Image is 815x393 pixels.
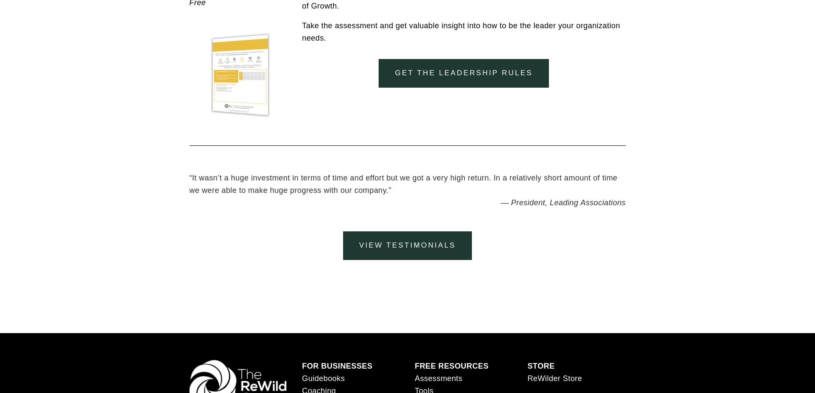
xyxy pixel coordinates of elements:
span: “ [190,174,192,182]
p: Take the assessment and get valuable insight into how to be the leader your organization needs. [302,20,626,44]
a: Assessments [415,372,462,385]
blockquote: It wasn’t a huge investment in terms of time and effort but we got a very high return. In a relat... [190,172,626,197]
strong: FREE RESOURCES [415,362,489,370]
strong: FOR BUSINESSES [302,362,373,370]
a: FREE RESOURCES [415,360,489,372]
strong: STORE [528,362,555,370]
a: FOR BUSINESSES [302,360,373,372]
figcaption: — President, Leading Associations [190,197,626,209]
a: ReWilder Store [528,372,582,385]
a: STORE [528,360,555,372]
a: Get the leadership rules [379,59,549,88]
span: ” [388,186,391,195]
a: View testimonials [343,231,472,260]
a: Guidebooks [302,372,345,385]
